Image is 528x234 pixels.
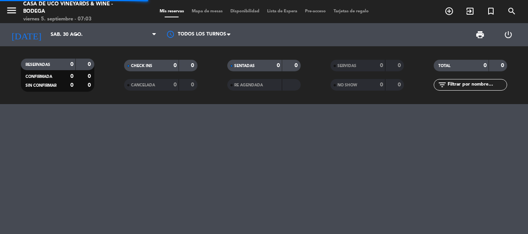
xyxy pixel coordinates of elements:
[234,64,255,68] span: SENTADAS
[174,63,177,68] strong: 0
[465,7,475,16] i: exit_to_app
[438,64,450,68] span: TOTAL
[398,63,402,68] strong: 0
[6,5,17,19] button: menu
[26,75,52,79] span: CONFIRMADA
[507,7,516,16] i: search
[263,9,301,13] span: Lista de Espera
[88,82,92,88] strong: 0
[501,63,506,68] strong: 0
[70,62,73,67] strong: 0
[337,64,356,68] span: SERVIDAS
[447,81,507,89] input: Filtrar por nombre...
[6,26,47,43] i: [DATE]
[277,63,280,68] strong: 0
[26,84,56,88] span: SIN CONFIRMAR
[191,63,196,68] strong: 0
[191,82,196,88] strong: 0
[6,5,17,16] i: menu
[486,7,496,16] i: turned_in_not
[174,82,177,88] strong: 0
[188,9,227,13] span: Mapa de mesas
[301,9,330,13] span: Pre-acceso
[23,0,126,15] div: Casa de Uco Vineyards & Wine - Bodega
[380,82,383,88] strong: 0
[494,23,522,46] div: LOG OUT
[504,30,513,39] i: power_settings_new
[330,9,373,13] span: Tarjetas de regalo
[131,83,155,87] span: CANCELADA
[438,80,447,89] i: filter_list
[227,9,263,13] span: Disponibilidad
[23,15,126,23] div: viernes 5. septiembre - 07:03
[156,9,188,13] span: Mis reservas
[380,63,383,68] strong: 0
[475,30,485,39] span: print
[88,74,92,79] strong: 0
[337,83,357,87] span: NO SHOW
[72,30,81,39] i: arrow_drop_down
[234,83,263,87] span: RE AGENDADA
[70,74,73,79] strong: 0
[398,82,402,88] strong: 0
[295,63,299,68] strong: 0
[70,82,73,88] strong: 0
[26,63,50,67] span: RESERVADAS
[484,63,487,68] strong: 0
[88,62,92,67] strong: 0
[445,7,454,16] i: add_circle_outline
[131,64,152,68] span: CHECK INS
